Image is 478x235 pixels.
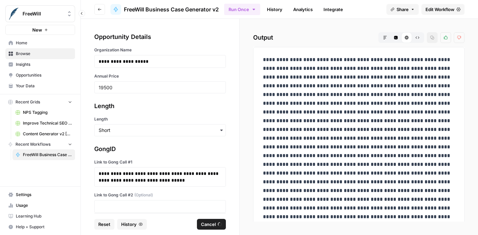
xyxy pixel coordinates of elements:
span: Browse [16,51,72,57]
button: Recent Grids [5,97,75,107]
button: Cancel [197,219,226,230]
span: Settings [16,192,72,198]
span: NPS Tagging [23,109,72,115]
a: Your Data [5,81,75,91]
span: Usage [16,202,72,208]
div: Opportunity Details [94,32,226,42]
a: Analytics [289,4,317,15]
a: Insights [5,59,75,70]
button: New [5,25,75,35]
a: Home [5,38,75,48]
a: NPS Tagging [12,107,75,118]
span: FreeWill [23,10,63,17]
a: FreeWill Business Case Generator v2 [12,149,75,160]
img: FreeWill Logo [8,8,20,20]
input: Short [99,127,221,134]
span: Recent Workflows [15,141,50,147]
span: Content Generator v2 [DRAFT] Test [23,131,72,137]
a: Improve Technical SEO for Page [12,118,75,129]
span: Your Data [16,83,72,89]
span: FreeWill Business Case Generator v2 [23,152,72,158]
a: History [263,4,286,15]
h2: Output [253,32,465,43]
a: Usage [5,200,75,211]
label: Link to Gong Call #1 [94,159,226,165]
span: Home [16,40,72,46]
span: Help + Support [16,224,72,230]
a: Opportunities [5,70,75,81]
span: Opportunities [16,72,72,78]
button: Recent Workflows [5,139,75,149]
label: Organization Name [94,47,226,53]
a: FreeWill Business Case Generator v2 [110,4,219,15]
span: Share [397,6,409,13]
a: Settings [5,189,75,200]
span: Edit Workflow [425,6,454,13]
label: Length [94,116,226,122]
span: Improve Technical SEO for Page [23,120,72,126]
span: Reset [98,221,110,228]
button: History [117,219,147,230]
div: GongID [94,144,226,154]
button: Help + Support [5,222,75,232]
span: Cancel [201,221,216,228]
a: Browse [5,48,75,59]
a: Content Generator v2 [DRAFT] Test [12,129,75,139]
span: (Optional) [134,192,153,198]
span: Recent Grids [15,99,40,105]
span: History [121,221,137,228]
label: Link to Gong Call #2 [94,192,226,198]
button: Run Once [224,4,260,15]
button: Share [386,4,419,15]
a: Edit Workflow [421,4,465,15]
a: Integrate [319,4,347,15]
button: Workspace: FreeWill [5,5,75,22]
label: Annual Price [94,73,226,79]
a: Learning Hub [5,211,75,222]
span: FreeWill Business Case Generator v2 [124,5,219,13]
span: Learning Hub [16,213,72,219]
span: New [32,27,42,33]
div: Length [94,101,226,111]
span: Insights [16,61,72,67]
button: Reset [94,219,114,230]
